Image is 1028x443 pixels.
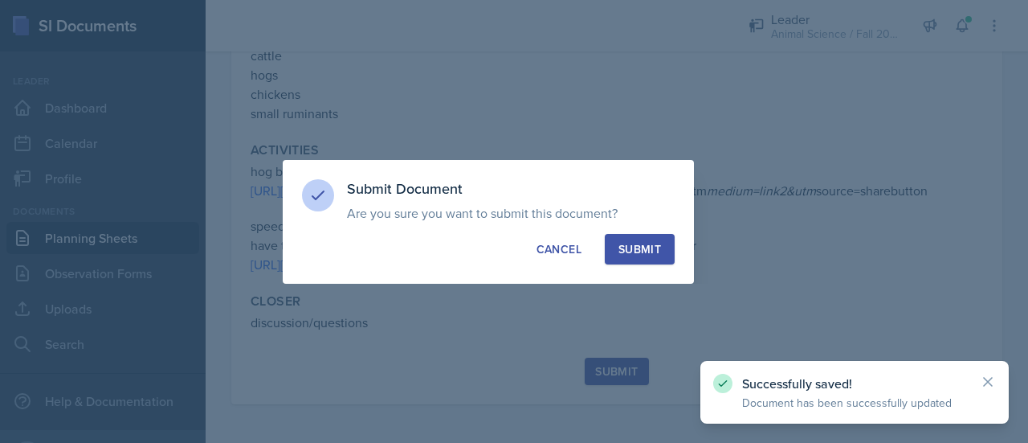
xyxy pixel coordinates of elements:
[536,241,581,257] div: Cancel
[742,375,967,392] p: Successfully saved!
[523,234,595,265] button: Cancel
[347,205,675,221] p: Are you sure you want to submit this document?
[605,234,675,265] button: Submit
[742,395,967,411] p: Document has been successfully updated
[618,241,661,257] div: Submit
[347,179,675,199] h3: Submit Document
